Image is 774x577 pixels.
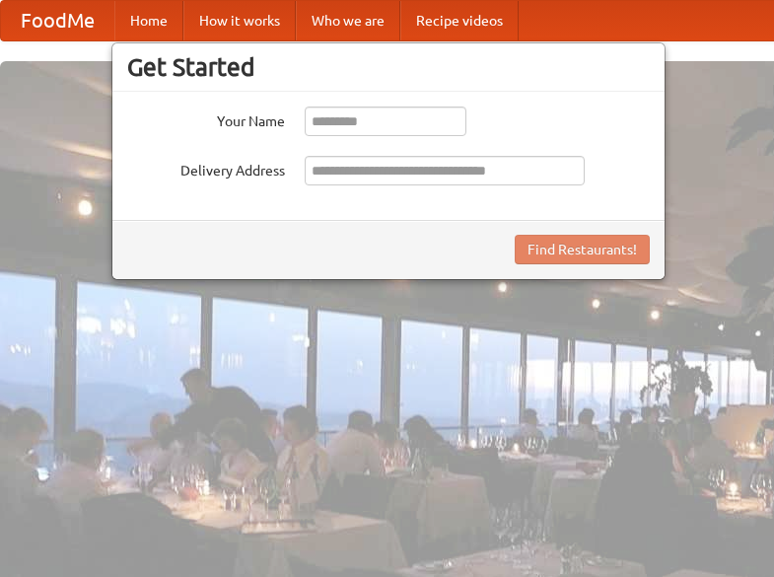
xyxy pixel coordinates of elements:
[183,1,296,40] a: How it works
[127,107,285,131] label: Your Name
[127,156,285,180] label: Delivery Address
[400,1,519,40] a: Recipe videos
[515,235,650,264] button: Find Restaurants!
[114,1,183,40] a: Home
[1,1,114,40] a: FoodMe
[127,52,650,82] h3: Get Started
[296,1,400,40] a: Who we are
